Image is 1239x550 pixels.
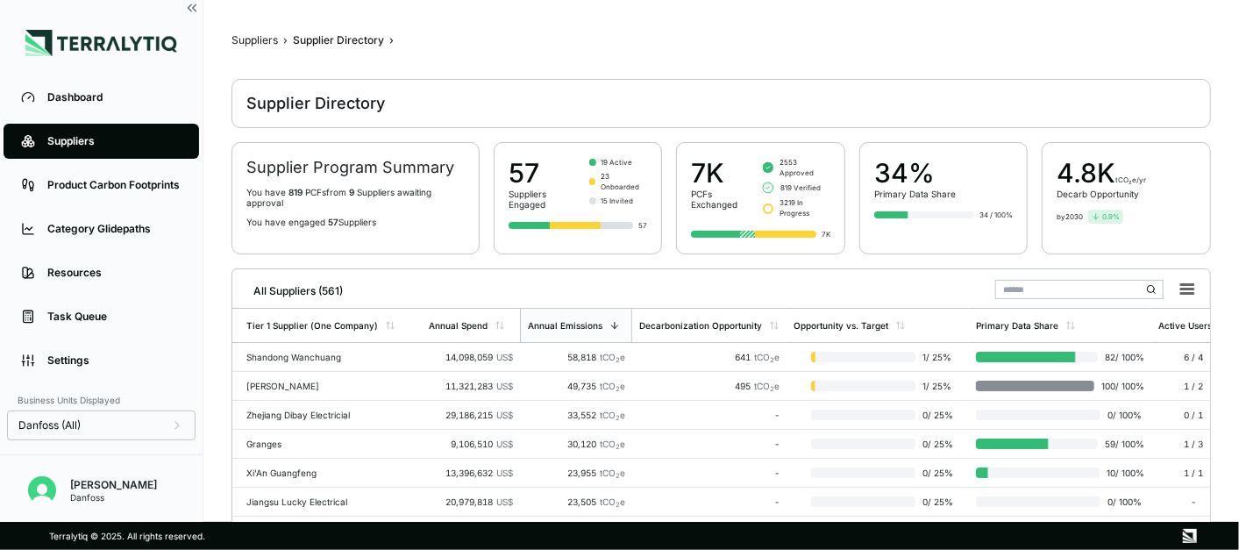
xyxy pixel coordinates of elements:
div: 49,735 [527,381,625,391]
div: - [639,468,780,478]
span: tCO e [600,352,625,362]
sub: 2 [616,472,620,480]
sub: 2 [616,501,620,509]
div: Zhejiang Dibay Electricial [246,410,415,420]
div: 58,818 [527,352,625,362]
div: 1 / 3 [1158,439,1229,449]
div: 20,979,818 [429,496,513,507]
button: Open user button [21,469,63,511]
div: Annual Spend [429,320,488,331]
span: 82 / 100 % [1098,352,1144,362]
div: Supplier Directory [293,33,384,47]
div: 6 / 4 [1158,352,1229,362]
div: 7K [822,229,830,239]
span: 10 / 100 % [1100,468,1144,478]
span: 0 / 25 % [915,439,962,449]
div: Annual Emissions [528,320,602,331]
div: 9,106,510 [429,439,513,449]
span: Danfoss (All) [18,418,81,432]
div: Xi'An Guangfeng [246,468,415,478]
div: 1 / 2 [1158,381,1229,391]
div: 0 / 1 [1158,410,1229,420]
h2: Supplier Program Summary [246,157,465,178]
div: 14,098,059 [429,352,513,362]
div: 495 [639,381,780,391]
sub: 2 [770,356,774,364]
span: US$ [496,381,513,391]
sub: 2 [616,443,620,451]
div: Suppliers [231,33,278,47]
div: 57 [509,157,582,189]
div: Danfoss [70,492,157,503]
div: 23,505 [527,496,625,507]
img: Emily Calam [28,476,56,504]
span: 0 / 25 % [915,496,962,507]
div: Jiangsu Lucky Electrical [246,496,415,507]
span: US$ [496,439,513,449]
span: tCO e [600,496,625,507]
span: 819 Verified [780,182,821,193]
span: 0 / 25 % [915,410,962,420]
div: 33,552 [527,410,625,420]
div: Category Glidepaths [47,222,182,236]
div: by 2030 [1057,211,1083,222]
div: Shandong Wanchuang [246,352,415,362]
span: tCO e [754,381,780,391]
div: Active Users [1158,320,1212,331]
span: tCO e [754,352,780,362]
div: Opportunity vs. Target [794,320,888,331]
span: 15 Invited [602,196,634,206]
div: 23,955 [527,468,625,478]
span: 819 [288,187,303,197]
div: Business Units Displayed [7,389,196,411]
span: 57 [328,217,338,227]
div: 641 [639,352,780,362]
span: 2553 Approved [780,157,830,178]
div: Decarb Opportunity [1057,189,1146,199]
div: [PERSON_NAME] [246,381,415,391]
span: 19 Active [602,157,633,168]
span: tCO e [600,381,625,391]
span: › [389,33,394,47]
sub: 2 [616,385,620,393]
span: 59 / 100 % [1098,439,1144,449]
div: [PERSON_NAME] [70,478,157,492]
div: Product Carbon Footprints [47,178,182,192]
div: 1 / 1 [1158,468,1229,478]
span: 0 / 25 % [915,468,962,478]
div: - [639,410,780,420]
div: 57 [638,220,647,231]
div: 34 / 100% [979,210,1013,220]
div: 34% [874,157,956,189]
div: Dashboard [47,90,182,104]
span: tCO e [600,410,625,420]
span: 0 / 100 % [1100,410,1144,420]
p: You have engaged Suppliers [246,217,465,227]
div: 29,186,215 [429,410,513,420]
div: 30,120 [527,439,625,449]
div: Suppliers [47,134,182,148]
span: US$ [496,352,513,362]
span: US$ [496,468,513,478]
span: 1 / 25 % [915,352,962,362]
div: All Suppliers (561) [239,277,343,298]
p: You have PCF s from Supplier s awaiting approval [246,187,465,208]
div: - [639,439,780,449]
div: Tier 1 Supplier (One Company) [246,320,378,331]
span: tCO₂e/yr [1115,175,1146,184]
span: 23 Onboarded [601,171,647,192]
div: Settings [47,354,182,368]
img: Logo [25,30,177,56]
div: Decarbonization Opportunity [639,320,762,331]
div: Primary Data Share [874,189,956,199]
div: 11,321,283 [429,381,513,391]
span: 0 / 100 % [1100,496,1144,507]
div: Task Queue [47,310,182,324]
span: › [283,33,288,47]
span: 1 / 25 % [915,381,962,391]
div: Supplier Directory [246,93,385,114]
div: Primary Data Share [976,320,1058,331]
span: 0.9 % [1102,211,1120,222]
span: tCO e [600,468,625,478]
div: 7K [691,157,756,189]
